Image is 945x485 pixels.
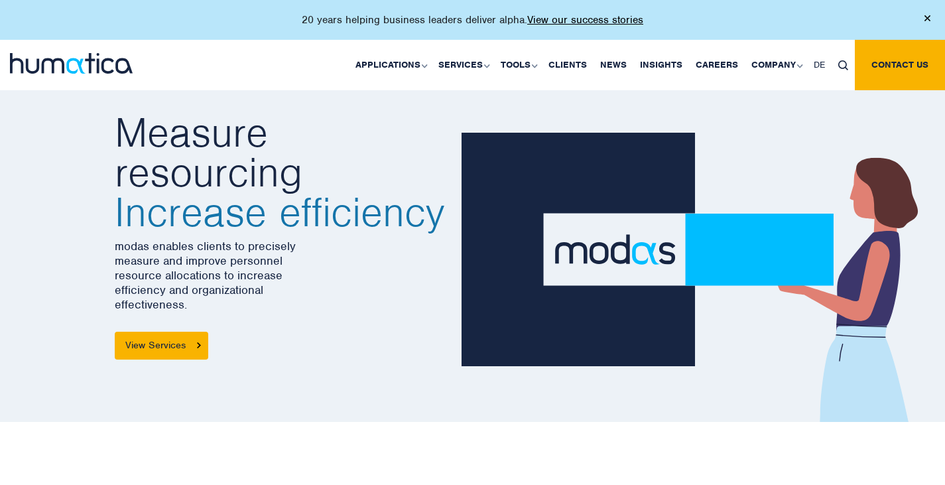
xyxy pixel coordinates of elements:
[115,113,451,232] h2: Measure resourcing
[10,53,133,74] img: logo
[432,40,494,90] a: Services
[349,40,432,90] a: Applications
[633,40,689,90] a: Insights
[115,239,451,312] p: modas enables clients to precisely measure and improve personnel resource allocations to increase...
[689,40,745,90] a: Careers
[115,192,451,232] span: Increase efficiency
[527,13,643,27] a: View our success stories
[807,40,832,90] a: DE
[462,133,939,422] img: about_banner1
[494,40,542,90] a: Tools
[542,40,594,90] a: Clients
[197,342,201,348] img: arrowicon
[115,332,208,360] a: View Services
[855,40,945,90] a: Contact us
[594,40,633,90] a: News
[302,13,643,27] p: 20 years helping business leaders deliver alpha.
[814,59,825,70] span: DE
[745,40,807,90] a: Company
[838,60,848,70] img: search_icon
